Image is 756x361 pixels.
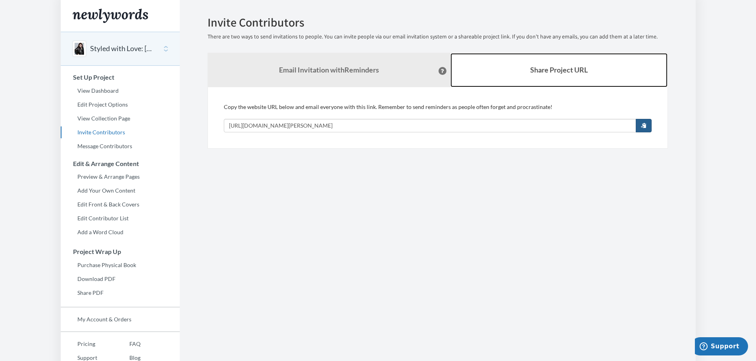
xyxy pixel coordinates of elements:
[73,9,148,23] img: Newlywords logo
[530,65,588,74] b: Share Project URL
[61,160,180,167] h3: Edit & Arrange Content
[61,126,180,138] a: Invite Contributors
[61,85,180,97] a: View Dashboard
[224,103,652,132] div: Copy the website URL below and email everyone with this link. Remember to send reminders as peopl...
[208,16,668,29] h2: Invite Contributors
[61,99,180,111] a: Edit Project Options
[61,212,180,224] a: Edit Contributor List
[113,338,140,350] a: FAQ
[61,248,180,255] h3: Project Wrap Up
[61,287,180,299] a: Share PDF
[208,33,668,41] p: There are two ways to send invitations to people. You can invite people via our email invitation ...
[61,313,180,325] a: My Account & Orders
[61,74,180,81] h3: Set Up Project
[61,171,180,183] a: Preview & Arrange Pages
[279,65,379,74] strong: Email Invitation with Reminders
[61,259,180,271] a: Purchase Physical Book
[61,226,180,238] a: Add a Word Cloud
[61,113,180,124] a: View Collection Page
[61,273,180,285] a: Download PDF
[61,185,180,197] a: Add Your Own Content
[61,338,113,350] a: Pricing
[695,337,748,357] iframe: Opens a widget where you can chat to one of our agents
[61,140,180,152] a: Message Contributors
[90,44,154,54] button: Styled with Love: [PERSON_NAME]’s Retirement Tribute
[61,199,180,210] a: Edit Front & Back Covers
